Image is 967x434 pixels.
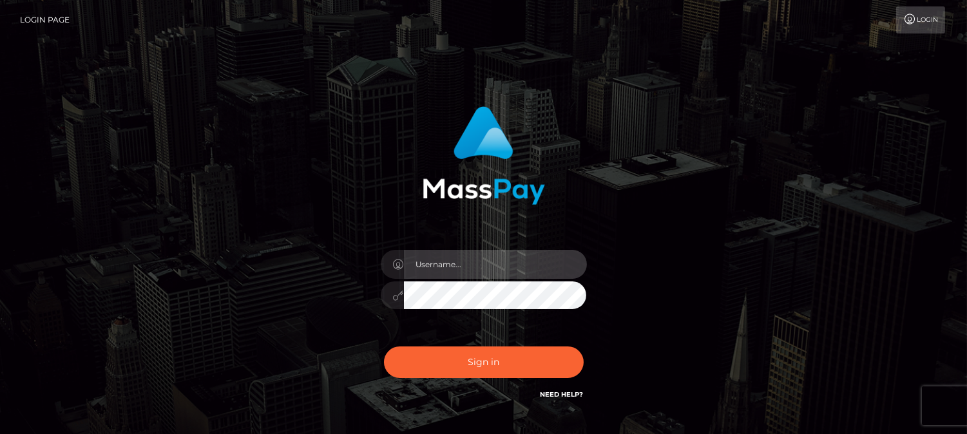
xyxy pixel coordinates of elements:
[20,6,70,33] a: Login Page
[404,250,587,279] input: Username...
[384,346,584,378] button: Sign in
[896,6,945,33] a: Login
[423,106,545,205] img: MassPay Login
[541,390,584,399] a: Need Help?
